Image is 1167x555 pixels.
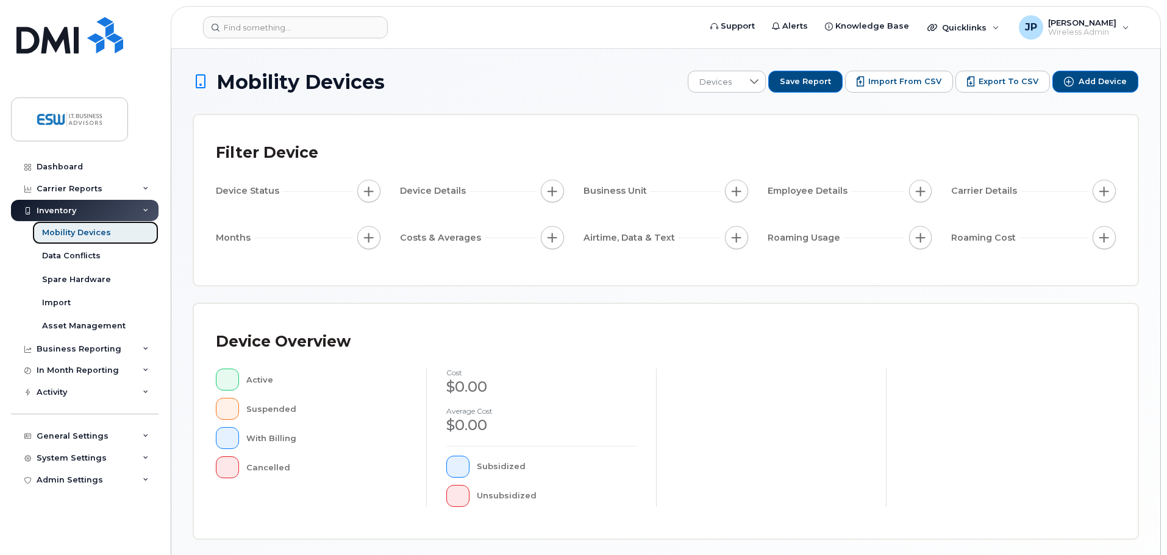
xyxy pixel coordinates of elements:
[845,71,953,93] button: Import from CSV
[477,456,637,478] div: Subsidized
[768,232,844,244] span: Roaming Usage
[583,185,651,197] span: Business Unit
[477,485,637,507] div: Unsubsidized
[400,232,485,244] span: Costs & Averages
[446,415,637,436] div: $0.00
[951,185,1021,197] span: Carrier Details
[216,326,351,358] div: Device Overview
[979,76,1038,87] span: Export to CSV
[246,398,407,420] div: Suspended
[400,185,469,197] span: Device Details
[780,76,831,87] span: Save Report
[216,185,283,197] span: Device Status
[768,185,851,197] span: Employee Details
[1079,76,1127,87] span: Add Device
[246,456,407,478] div: Cancelled
[768,71,843,93] button: Save Report
[868,76,941,87] span: Import from CSV
[446,407,637,415] h4: Average cost
[216,232,254,244] span: Months
[1052,71,1138,93] button: Add Device
[246,369,407,391] div: Active
[216,137,318,169] div: Filter Device
[583,232,679,244] span: Airtime, Data & Text
[688,71,743,93] span: Devices
[216,71,385,93] span: Mobility Devices
[951,232,1019,244] span: Roaming Cost
[446,369,637,376] h4: cost
[246,427,407,449] div: With Billing
[955,71,1050,93] button: Export to CSV
[446,376,637,397] div: $0.00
